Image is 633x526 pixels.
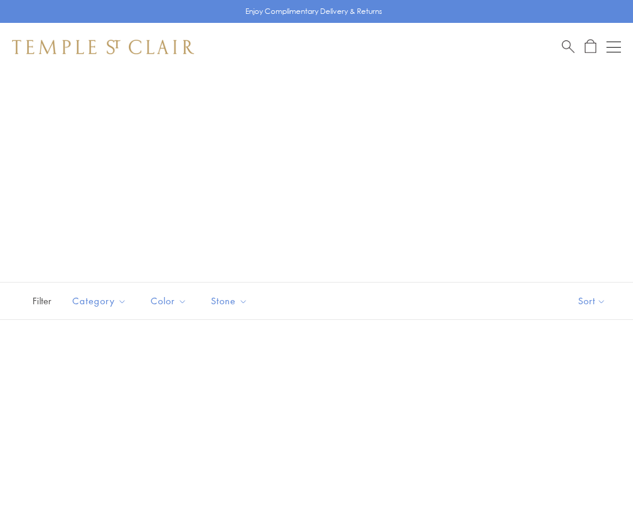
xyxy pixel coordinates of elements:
button: Category [63,287,136,315]
span: Category [66,293,136,308]
button: Show sort by [551,283,633,319]
img: Temple St. Clair [12,40,194,54]
p: Enjoy Complimentary Delivery & Returns [245,5,382,17]
a: Search [562,39,575,54]
a: Open Shopping Bag [585,39,596,54]
span: Stone [205,293,257,308]
button: Stone [202,287,257,315]
button: Open navigation [606,40,621,54]
span: Color [145,293,196,308]
button: Color [142,287,196,315]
